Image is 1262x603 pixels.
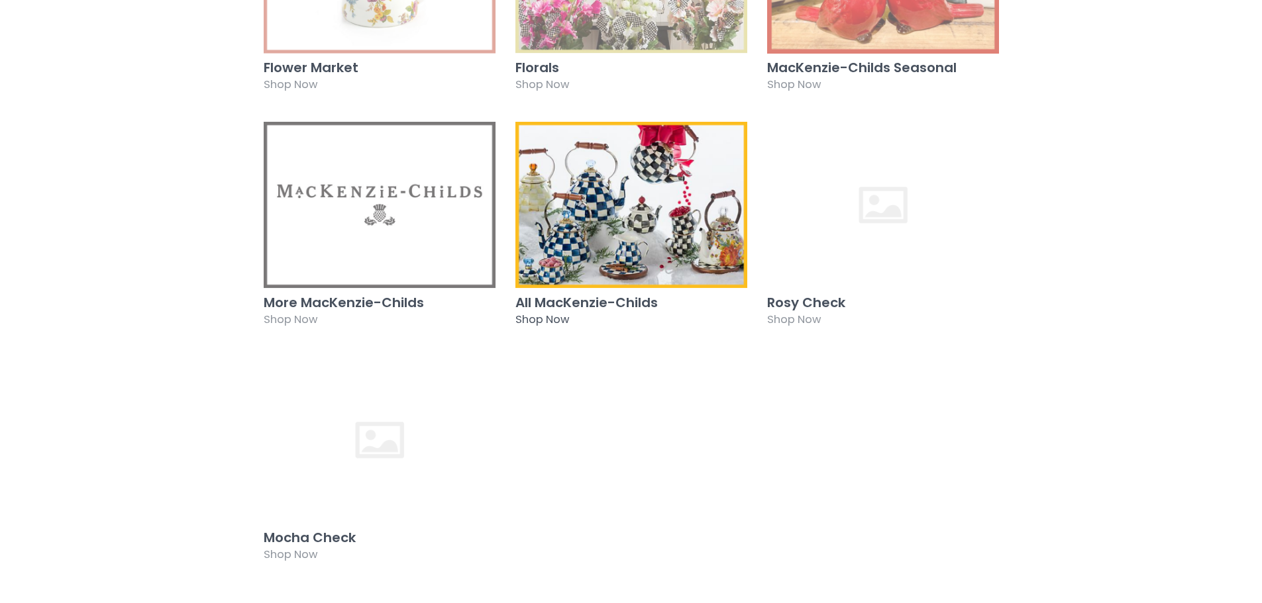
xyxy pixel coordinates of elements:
[767,60,999,75] h3: MacKenzie-Childs Seasonal
[515,77,569,92] span: Shop Now
[264,77,317,92] span: Shop Now
[264,312,317,327] span: Shop Now
[515,295,747,310] h3: All MacKenzie-Childs
[264,530,496,545] h3: Mocha Check
[264,60,496,75] h3: Flower Market
[264,295,496,310] h3: More MacKenzie-Childs
[264,356,496,571] a: Mocha Check Shop Now
[767,121,999,336] a: Rosy Check Shop Now
[515,60,747,75] h3: Florals
[515,312,569,327] span: Shop Now
[767,121,999,289] img: Rosy Check
[515,121,747,336] a: All MacKenzie-Childs Shop Now
[767,295,999,310] h3: Rosy Check
[264,547,317,562] span: Shop Now
[515,121,747,289] img: All MacKenzie-Childs
[264,121,496,289] img: More MacKenzie-Childs
[767,312,821,327] span: Shop Now
[264,356,496,524] img: Mocha Check
[767,77,821,92] span: Shop Now
[264,121,496,336] a: More MacKenzie-Childs Shop Now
